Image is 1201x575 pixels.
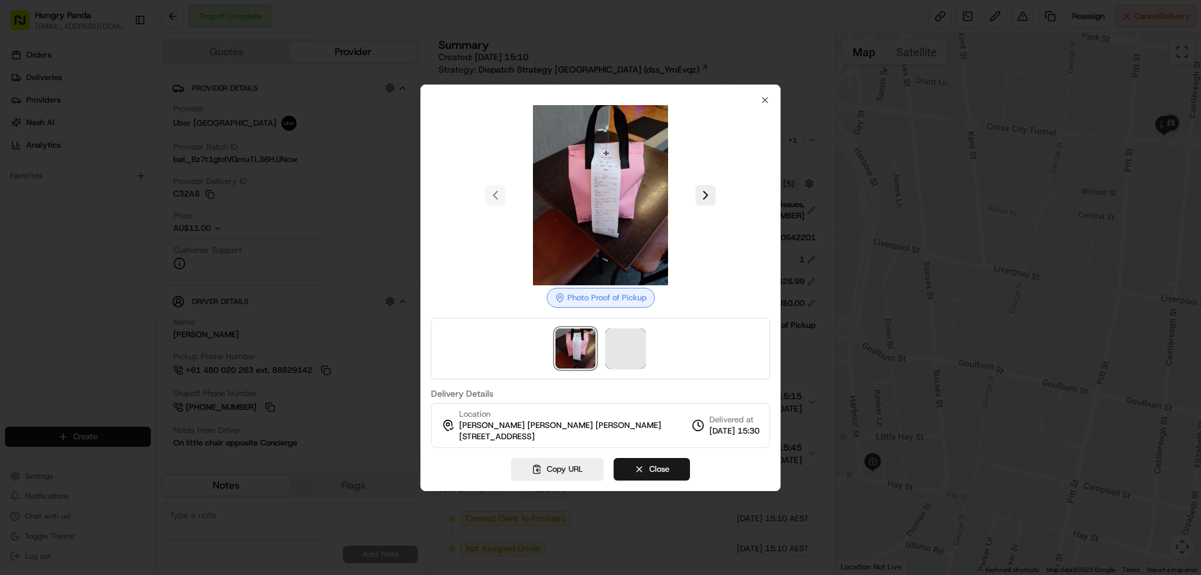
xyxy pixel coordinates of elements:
span: [STREET_ADDRESS] [459,431,535,442]
button: Copy URL [511,458,604,481]
span: [DATE] 15:30 [709,425,759,437]
label: Delivery Details [431,389,770,398]
span: [PERSON_NAME] [PERSON_NAME] [PERSON_NAME] [459,420,661,431]
div: Photo Proof of Pickup [547,288,655,308]
img: photo_proof_of_pickup image [555,328,595,369]
button: Close [614,458,690,481]
img: photo_proof_of_pickup image [510,105,691,285]
span: Delivered at [709,414,759,425]
span: Location [459,409,490,420]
